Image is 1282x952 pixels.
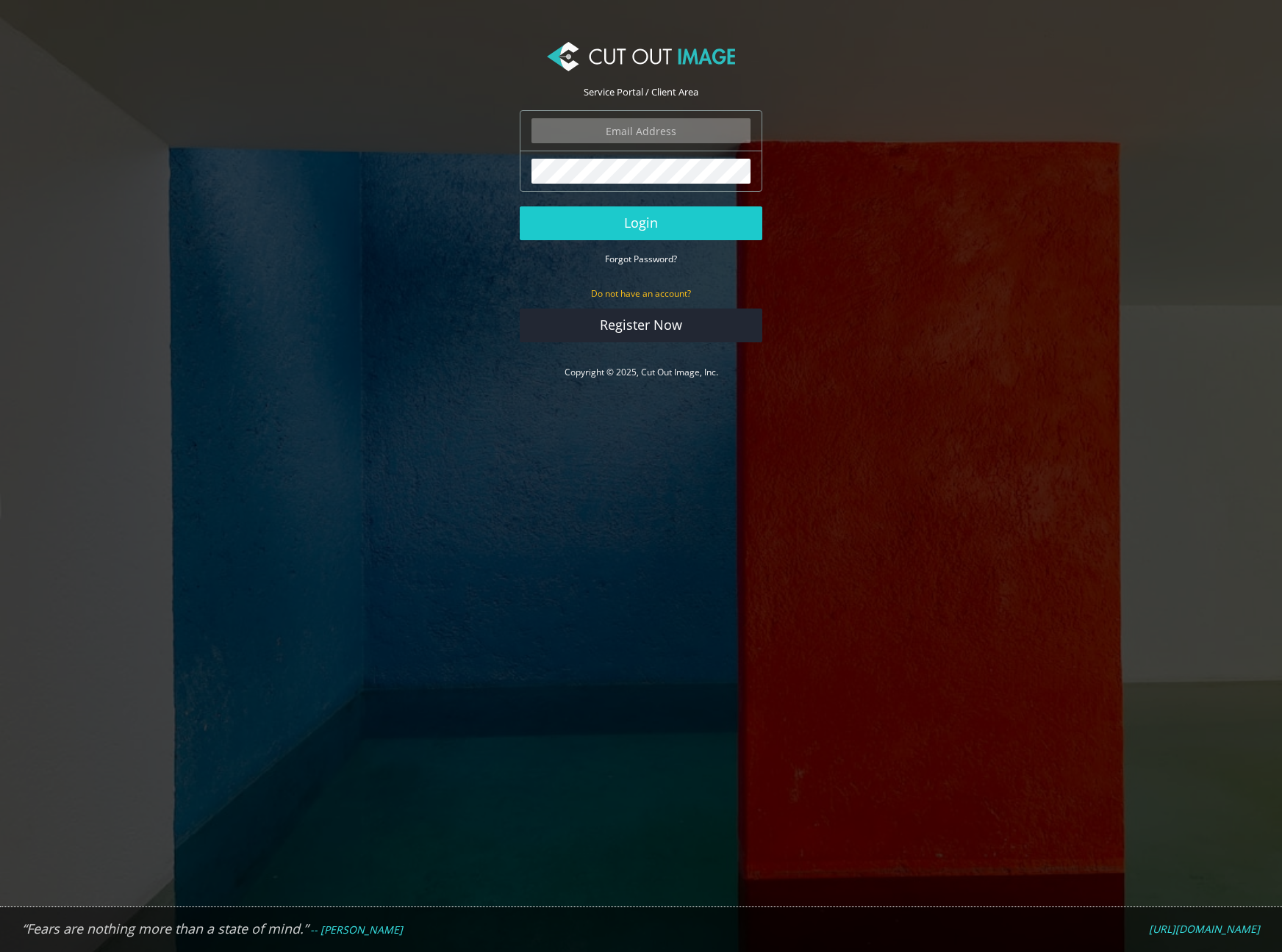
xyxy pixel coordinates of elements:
a: Register Now [520,309,762,342]
em: [URL][DOMAIN_NAME] [1149,922,1260,936]
button: Login [520,206,762,240]
a: [URL][DOMAIN_NAME] [1149,923,1260,936]
input: Email Address [531,118,751,143]
small: Forgot Password? [605,253,677,265]
img: Cut Out Image [547,42,735,71]
small: Do not have an account? [591,287,691,300]
span: Service Portal / Client Area [584,85,698,98]
em: “Fears are nothing more than a state of mind.” [22,920,308,937]
a: Forgot Password? [605,252,677,265]
em: -- [PERSON_NAME] [310,923,403,937]
a: Copyright © 2025, Cut Out Image, Inc. [565,366,718,378]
